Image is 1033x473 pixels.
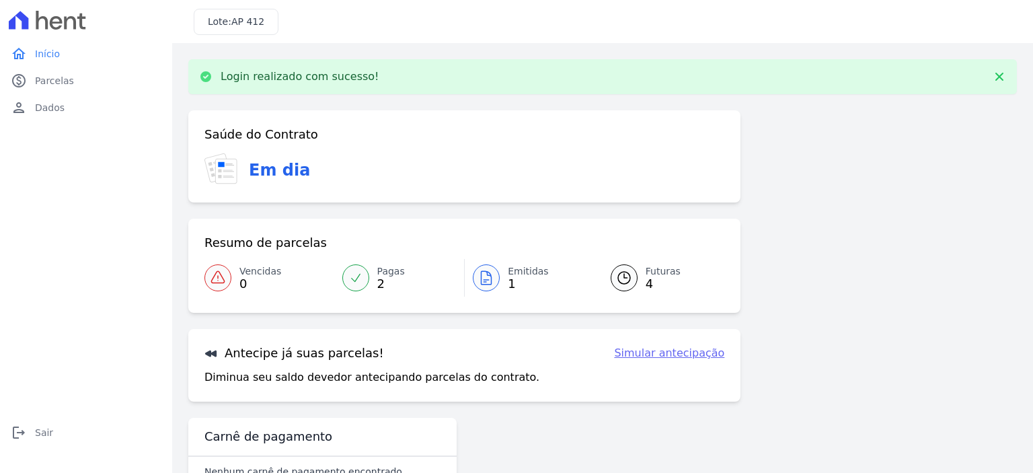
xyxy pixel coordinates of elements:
a: personDados [5,94,167,121]
i: paid [11,73,27,89]
span: AP 412 [231,16,264,27]
span: Início [35,47,60,61]
span: Parcelas [35,74,74,87]
i: person [11,100,27,116]
p: Login realizado com sucesso! [221,70,379,83]
h3: Lote: [208,15,264,29]
h3: Antecipe já suas parcelas! [204,345,384,361]
h3: Resumo de parcelas [204,235,327,251]
span: Vencidas [239,264,281,279]
span: 2 [377,279,405,289]
span: 0 [239,279,281,289]
a: homeInício [5,40,167,67]
a: Futuras 4 [595,259,725,297]
a: paidParcelas [5,67,167,94]
h3: Em dia [249,158,310,182]
a: logoutSair [5,419,167,446]
a: Pagas 2 [334,259,465,297]
span: Futuras [646,264,681,279]
i: home [11,46,27,62]
a: Simular antecipação [614,345,724,361]
h3: Saúde do Contrato [204,126,318,143]
i: logout [11,425,27,441]
span: Dados [35,101,65,114]
span: Emitidas [508,264,549,279]
span: 4 [646,279,681,289]
a: Vencidas 0 [204,259,334,297]
h3: Carnê de pagamento [204,429,332,445]
a: Emitidas 1 [465,259,595,297]
span: Pagas [377,264,405,279]
span: Sair [35,426,53,439]
p: Diminua seu saldo devedor antecipando parcelas do contrato. [204,369,539,386]
span: 1 [508,279,549,289]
